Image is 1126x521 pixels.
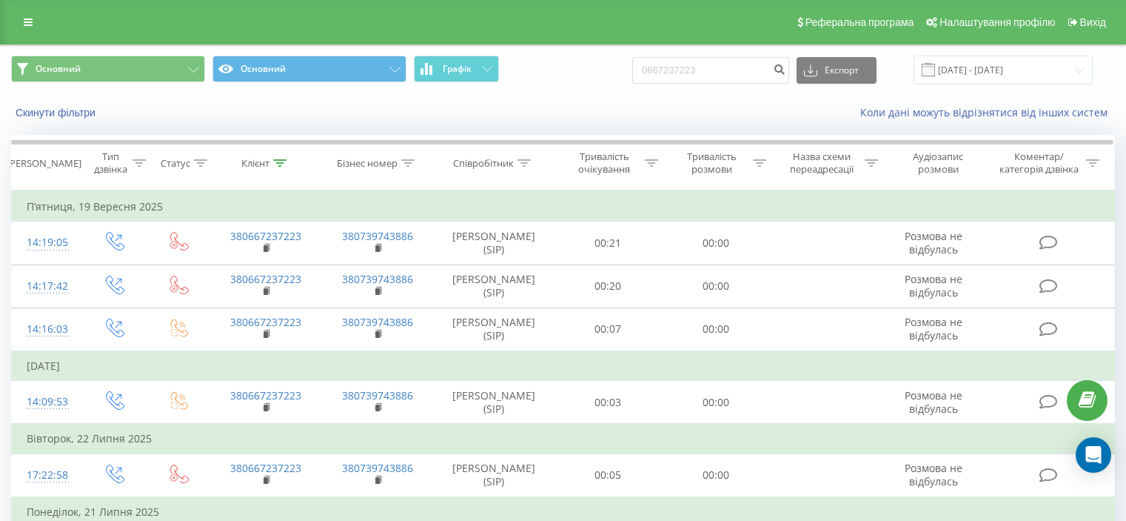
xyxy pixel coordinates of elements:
[230,229,301,243] a: 380667237223
[1080,16,1106,28] span: Вихід
[342,315,413,329] a: 380739743886
[434,222,554,265] td: [PERSON_NAME] (SIP)
[905,388,962,416] span: Розмова не відбулась
[342,229,413,243] a: 380739743886
[554,308,662,351] td: 00:07
[161,157,190,170] div: Статус
[93,150,128,176] div: Тип дзвінка
[662,308,769,351] td: 00:00
[11,106,103,119] button: Скинути фільтри
[443,64,472,74] span: Графік
[662,381,769,425] td: 00:00
[783,150,861,176] div: Назва схеми переадресації
[27,272,66,301] div: 14:17:42
[27,228,66,257] div: 14:19:05
[568,150,642,176] div: Тривалість очікування
[230,272,301,286] a: 380667237223
[662,265,769,308] td: 00:00
[27,461,66,490] div: 17:22:58
[797,57,877,84] button: Експорт
[662,222,769,265] td: 00:00
[860,105,1115,119] a: Коли дані можуть відрізнятися вiд інших систем
[414,56,499,82] button: Графік
[12,192,1115,222] td: П’ятниця, 19 Вересня 2025
[11,56,205,82] button: Основний
[1076,437,1111,473] div: Open Intercom Messenger
[342,272,413,286] a: 380739743886
[554,381,662,425] td: 00:03
[7,157,81,170] div: [PERSON_NAME]
[905,315,962,342] span: Розмова не відбулась
[434,308,554,351] td: [PERSON_NAME] (SIP)
[554,265,662,308] td: 00:20
[905,461,962,488] span: Розмова не відбулась
[36,63,81,75] span: Основний
[212,56,406,82] button: Основний
[27,388,66,417] div: 14:09:53
[895,150,982,176] div: Аудіозапис розмови
[230,315,301,329] a: 380667237223
[434,265,554,308] td: [PERSON_NAME] (SIP)
[675,150,749,176] div: Тривалість розмови
[241,157,269,170] div: Клієнт
[996,150,1082,176] div: Коментар/категорія дзвінка
[905,272,962,299] span: Розмова не відбулась
[453,157,514,170] div: Співробітник
[554,454,662,497] td: 00:05
[805,16,914,28] span: Реферальна програма
[12,424,1115,454] td: Вівторок, 22 Липня 2025
[434,454,554,497] td: [PERSON_NAME] (SIP)
[342,388,413,402] a: 380739743886
[12,351,1115,381] td: [DATE]
[230,461,301,475] a: 380667237223
[662,454,769,497] td: 00:00
[905,229,962,256] span: Розмова не відбулась
[434,381,554,425] td: [PERSON_NAME] (SIP)
[230,388,301,402] a: 380667237223
[554,222,662,265] td: 00:21
[27,315,66,344] div: 14:16:03
[337,157,398,170] div: Бізнес номер
[939,16,1055,28] span: Налаштування профілю
[632,57,789,84] input: Пошук за номером
[342,461,413,475] a: 380739743886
